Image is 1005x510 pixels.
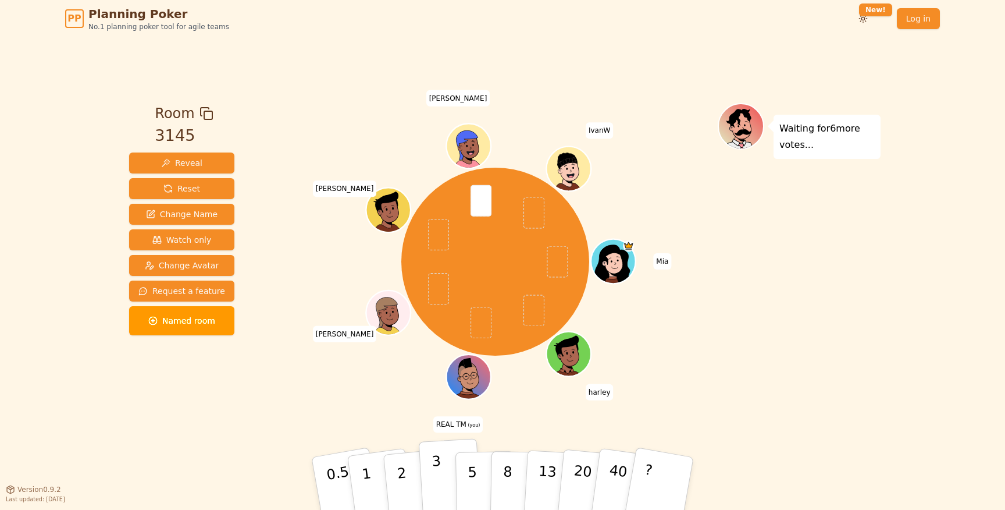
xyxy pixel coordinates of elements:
span: Click to change your name [426,90,490,107]
span: Click to change your name [586,123,613,139]
span: Click to change your name [586,384,614,401]
span: Planning Poker [88,6,229,22]
p: Waiting for 6 more votes... [779,121,875,153]
span: Click to change your name [653,253,671,270]
button: Version0.9.2 [6,485,61,494]
span: Reset [163,183,200,194]
button: Reveal [129,153,234,173]
span: Last updated: [DATE] [6,496,65,502]
span: Click to change your name [313,181,377,197]
button: Reset [129,178,234,199]
span: Reveal [161,157,202,169]
span: Watch only [152,234,212,246]
button: Request a feature [129,281,234,302]
button: Change Avatar [129,255,234,276]
a: Log in [897,8,940,29]
button: Change Name [129,204,234,225]
span: Click to change your name [433,417,483,433]
a: PPPlanning PokerNo.1 planning poker tool for agile teams [65,6,229,31]
button: New! [853,8,874,29]
span: Click to change your name [313,326,377,342]
div: New! [859,3,892,16]
div: 3145 [155,124,213,148]
span: Request a feature [138,285,225,297]
span: Change Name [146,208,218,220]
span: PP [67,12,81,26]
span: Version 0.9.2 [17,485,61,494]
span: No.1 planning poker tool for agile teams [88,22,229,31]
button: Click to change your avatar [448,356,490,398]
button: Watch only [129,229,234,250]
span: Room [155,103,194,124]
span: Mia is the host [623,240,635,252]
span: Change Avatar [145,260,219,271]
span: (you) [466,423,480,428]
span: Named room [148,315,215,327]
button: Named room [129,306,234,335]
